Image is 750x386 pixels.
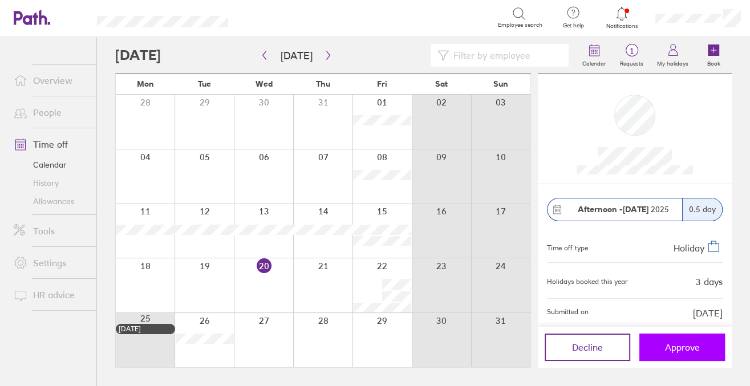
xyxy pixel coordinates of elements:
[623,204,648,214] strong: [DATE]
[575,57,613,67] label: Calendar
[696,277,723,287] div: 3 days
[271,46,322,65] button: [DATE]
[613,37,650,74] a: 1Requests
[547,239,588,253] div: Time off type
[555,22,592,29] span: Get help
[119,325,172,333] div: [DATE]
[650,57,695,67] label: My holidays
[5,156,96,174] a: Calendar
[547,308,589,318] span: Submitted on
[700,57,727,67] label: Book
[137,79,154,88] span: Mon
[665,342,700,352] span: Approve
[377,79,387,88] span: Fri
[603,23,640,30] span: Notifications
[316,79,330,88] span: Thu
[613,46,650,55] span: 1
[545,334,630,361] button: Decline
[547,278,628,286] div: Holidays booked this year
[435,79,448,88] span: Sat
[575,37,613,74] a: Calendar
[259,12,288,22] div: Search
[5,192,96,210] a: Allowances
[603,6,640,30] a: Notifications
[198,79,211,88] span: Tue
[498,22,542,29] span: Employee search
[256,79,273,88] span: Wed
[5,101,96,124] a: People
[674,242,704,253] span: Holiday
[695,37,732,74] a: Book
[578,204,623,214] strong: Afternoon -
[449,44,562,66] input: Filter by employee
[693,308,723,318] span: [DATE]
[682,198,722,221] div: 0.5 day
[5,69,96,92] a: Overview
[5,174,96,192] a: History
[578,205,669,214] span: 2025
[650,37,695,74] a: My holidays
[5,133,96,156] a: Time off
[5,220,96,242] a: Tools
[5,251,96,274] a: Settings
[572,342,603,352] span: Decline
[639,334,725,361] button: Approve
[493,79,508,88] span: Sun
[613,57,650,67] label: Requests
[5,283,96,306] a: HR advice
